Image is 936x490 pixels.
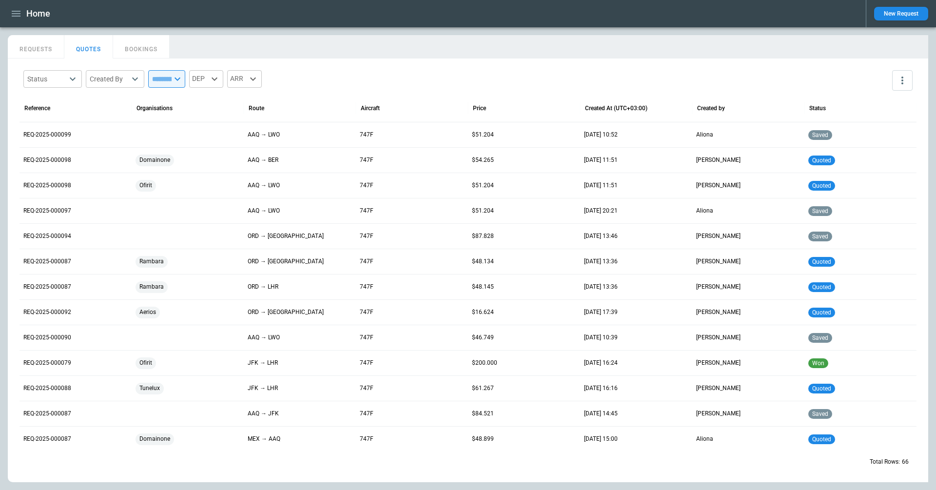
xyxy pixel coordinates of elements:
[870,458,900,466] p: Total Rows:
[23,359,128,367] p: REQ-2025-000079
[248,207,352,215] p: AAQ → LWO
[248,308,352,316] p: ORD → JFK
[584,308,688,316] p: 15/09/2025 17:39
[808,351,913,375] div: Won
[113,35,170,59] button: BOOKINGS
[23,410,128,418] p: REQ-2025-000087
[23,257,128,266] p: REQ-2025-000087
[360,156,464,164] p: 747F
[23,435,128,443] p: REQ-2025-000087
[360,131,464,139] p: 747F
[90,74,129,84] div: Created By
[472,156,576,164] p: $54.265
[584,410,688,418] p: 26/08/2025 14:45
[808,274,913,299] div: Quoted
[902,458,909,466] p: 66
[584,333,688,342] p: 09/09/2025 10:39
[808,427,913,451] div: Quoted
[810,360,826,367] span: won
[808,224,913,249] div: Saved
[248,257,352,266] p: ORD → JFK
[472,359,576,367] p: $200.000
[136,173,156,198] span: Ofirit
[472,384,576,392] p: $61.267
[23,131,128,139] p: REQ-2025-000099
[584,181,688,190] p: 26/09/2025 11:51
[584,257,688,266] p: 24/09/2025 13:36
[136,376,164,401] span: Tunelux
[808,325,913,350] div: Saved
[696,359,800,367] p: [PERSON_NAME]
[360,410,464,418] p: 747F
[584,384,688,392] p: 05/09/2025 16:16
[23,181,128,190] p: REQ-2025-000098
[360,435,464,443] p: 747F
[696,131,800,139] p: Aliona
[584,207,688,215] p: 25/09/2025 20:21
[472,207,576,215] p: $51.204
[892,70,913,91] button: more
[874,7,928,20] button: New Request
[23,156,128,164] p: REQ-2025-000098
[696,232,800,240] p: [PERSON_NAME]
[810,157,833,164] span: quoted
[136,351,156,375] span: Ofirit
[584,359,688,367] p: 05/09/2025 16:24
[248,359,352,367] p: JFK → LHR
[64,35,113,59] button: QUOTES
[808,249,913,274] div: Quoted
[26,8,50,20] h1: Home
[584,156,688,164] p: 26/09/2025 11:51
[248,283,352,291] p: ORD → LHR
[136,427,174,451] span: Domainone
[248,435,352,443] p: MEX → AAQ
[810,182,833,189] span: quoted
[472,283,576,291] p: $48.145
[360,333,464,342] p: 747F
[27,74,66,84] div: Status
[136,148,174,173] span: Domainone
[249,105,264,112] div: Route
[584,283,688,291] p: 24/09/2025 13:36
[808,173,913,198] div: Quoted
[24,105,50,112] div: Reference
[585,105,647,112] div: Created At (UTC+03:00)
[136,105,173,112] div: Organisations
[23,232,128,240] p: REQ-2025-000094
[810,334,830,341] span: saved
[23,384,128,392] p: REQ-2025-000088
[136,249,168,274] span: Rambara
[696,333,800,342] p: [PERSON_NAME]
[810,132,830,138] span: saved
[584,435,688,443] p: 22/08/2025 15:00
[23,333,128,342] p: REQ-2025-000090
[472,435,576,443] p: $48.899
[697,105,725,112] div: Created by
[23,283,128,291] p: REQ-2025-000087
[696,308,800,316] p: [PERSON_NAME]
[472,232,576,240] p: $87.828
[584,131,688,139] p: 29/09/2025 10:52
[248,181,352,190] p: AAQ → LWO
[360,384,464,392] p: 747F
[361,105,380,112] div: Aircraft
[584,232,688,240] p: 24/09/2025 13:46
[248,131,352,139] p: AAQ → LWO
[360,207,464,215] p: 747F
[360,257,464,266] p: 747F
[360,359,464,367] p: 747F
[360,283,464,291] p: 747F
[808,198,913,223] div: Saved
[472,181,576,190] p: $51.204
[696,410,800,418] p: [PERSON_NAME]
[696,257,800,266] p: [PERSON_NAME]
[810,233,830,240] span: saved
[696,181,800,190] p: [PERSON_NAME]
[248,410,352,418] p: AAQ → JFK
[810,436,833,443] span: quoted
[360,308,464,316] p: 747F
[136,300,160,325] span: Aerios
[472,333,576,342] p: $46.749
[472,257,576,266] p: $48.134
[810,309,833,316] span: quoted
